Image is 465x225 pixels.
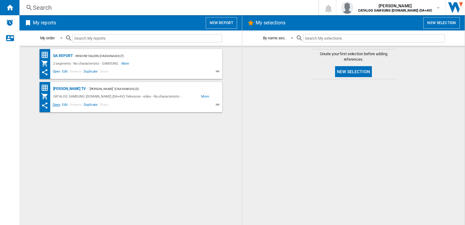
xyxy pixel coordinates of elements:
[121,60,130,67] span: More
[83,102,99,109] span: Duplicate
[335,66,372,77] button: New selection
[41,69,48,76] ng-md-icon: This report has been shared with you
[61,69,69,76] span: Edit
[6,19,13,26] img: alerts-logo.svg
[86,85,210,93] div: - "[PERSON_NAME]" (ckavanagh) (3)
[358,3,432,9] span: [PERSON_NAME]
[73,52,210,60] div: - Irish Retailers (ckavanagh) (7)
[40,36,55,40] div: My order
[99,69,109,76] span: Share
[263,36,286,40] div: By name asc.
[69,102,83,109] span: Rename
[358,9,432,12] b: CATALOG SAMSUNG [DOMAIN_NAME] (DA+AV)
[83,69,99,76] span: Duplicate
[41,84,52,92] div: Price Matrix
[52,60,121,67] div: 2 segments - No characteristic - SAMSUNG
[41,60,52,67] div: My Assortment
[32,17,57,29] h2: My reports
[99,102,109,109] span: Share
[69,69,83,76] span: Rename
[33,3,302,12] div: Search
[201,93,210,100] span: More
[52,69,61,76] span: Open
[41,93,52,100] div: My Assortment
[52,52,73,60] div: DA Report
[341,2,353,14] img: profile.jpg
[61,102,69,109] span: Edit
[41,51,52,59] div: Price Matrix
[311,51,396,62] span: Create your first selection before adding references.
[52,102,61,109] span: Open
[423,17,460,29] button: New selection
[52,93,201,100] div: CATALOG SAMSUNG [DOMAIN_NAME] (DA+AV):Television - video - No characteristic - SAMSUNG
[72,34,222,42] input: Search My reports
[254,17,287,29] h2: My selections
[303,34,445,42] input: Search My selections
[206,17,237,29] button: New report
[41,102,48,109] ng-md-icon: This report has been shared with you
[52,85,86,93] div: [PERSON_NAME] TV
